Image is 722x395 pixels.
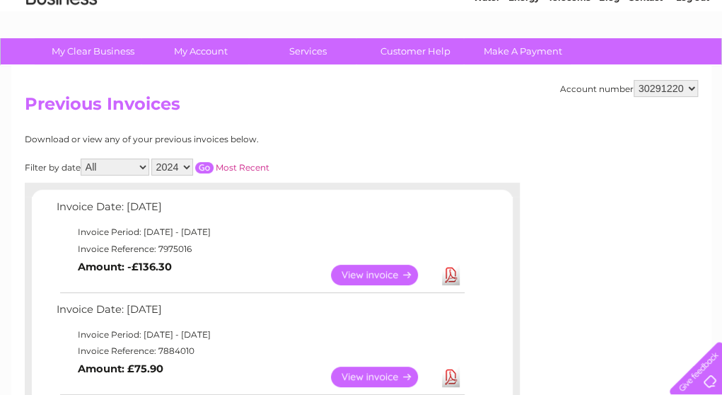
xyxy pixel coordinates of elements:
img: logo.png [25,37,98,80]
td: Invoice Reference: 7884010 [53,343,467,360]
b: Amount: £75.90 [78,362,163,375]
a: My Clear Business [35,38,151,64]
a: Water [473,60,500,71]
a: Make A Payment [465,38,581,64]
a: Blog [599,60,619,71]
a: Download [442,367,460,387]
div: Clear Business is a trading name of Verastar Limited (registered in [GEOGRAPHIC_DATA] No. 3667643... [28,8,696,69]
div: Download or view any of your previous invoices below. [25,134,396,144]
a: Customer Help [357,38,474,64]
a: 0333 014 3131 [455,7,553,25]
td: Invoice Date: [DATE] [53,197,467,224]
a: View [331,367,435,387]
div: Filter by date [25,159,396,176]
a: View [331,265,435,285]
a: Most Recent [216,162,269,173]
a: Services [250,38,366,64]
td: Invoice Period: [DATE] - [DATE] [53,224,467,241]
a: Download [442,265,460,285]
a: Log out [675,60,709,71]
td: Invoice Date: [DATE] [53,300,467,326]
b: Amount: -£136.30 [78,261,172,273]
div: Account number [560,80,698,97]
h2: Previous Invoices [25,94,698,121]
td: Invoice Period: [DATE] - [DATE] [53,326,467,343]
a: Contact [628,60,663,71]
a: My Account [142,38,259,64]
a: Telecoms [548,60,590,71]
td: Invoice Reference: 7975016 [53,241,467,258]
a: Energy [508,60,540,71]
